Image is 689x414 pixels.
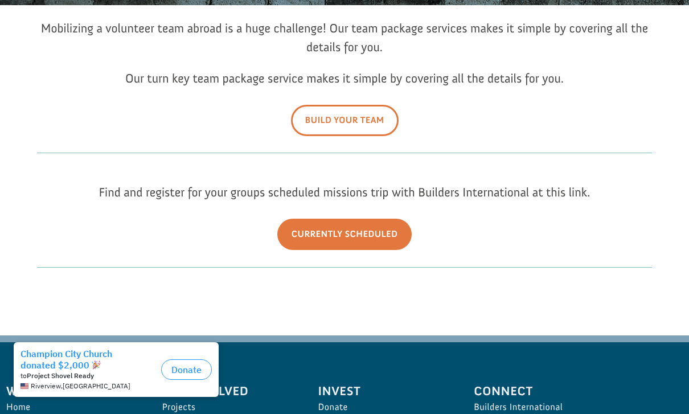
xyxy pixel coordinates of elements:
[92,24,101,33] img: emoji partyPopper
[31,46,130,54] span: Riverview , [GEOGRAPHIC_DATA]
[41,21,649,55] span: Mobilizing a volunteer team abroad is a huge challenge! Our team package services makes it simple...
[291,105,399,136] a: Build Your Team
[318,382,449,400] span: Invest
[27,35,94,43] strong: Project Shovel Ready
[474,382,683,400] span: Connect
[20,11,157,34] div: Champion City Church donated $2,000
[20,46,28,54] img: US.png
[125,71,564,86] span: Our turn key team package service makes it simple by covering all the details for you.
[99,185,590,200] span: Find and register for your groups scheduled missions trip with Builders International at this link.
[20,35,157,43] div: to
[277,219,412,250] a: Currently Scheduled
[161,23,212,43] button: Donate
